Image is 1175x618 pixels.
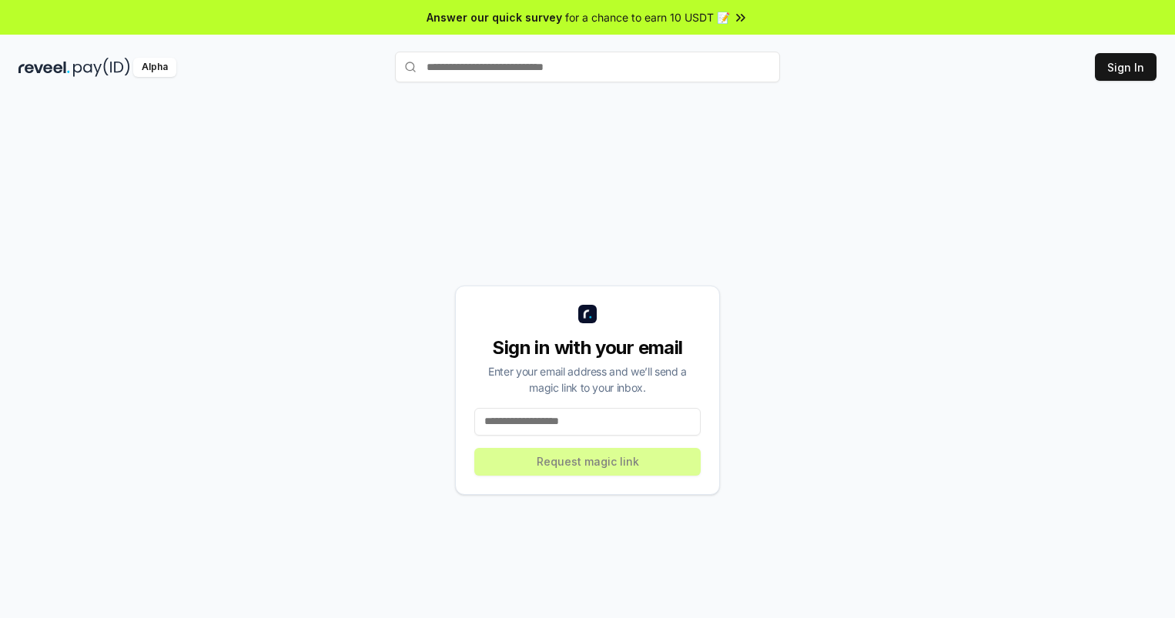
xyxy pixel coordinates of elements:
img: reveel_dark [18,58,70,77]
button: Sign In [1095,53,1157,81]
img: logo_small [578,305,597,323]
div: Enter your email address and we’ll send a magic link to your inbox. [474,363,701,396]
div: Sign in with your email [474,336,701,360]
div: Alpha [133,58,176,77]
span: for a chance to earn 10 USDT 📝 [565,9,730,25]
img: pay_id [73,58,130,77]
span: Answer our quick survey [427,9,562,25]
